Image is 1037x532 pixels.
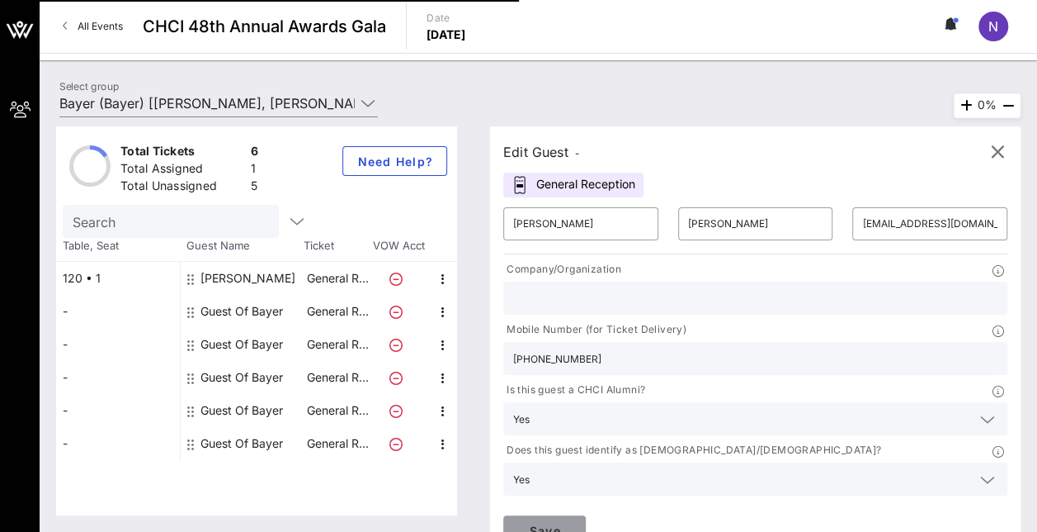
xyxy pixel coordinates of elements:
div: - [56,427,180,460]
p: General R… [304,427,370,460]
div: Total Unassigned [120,178,244,198]
div: - [56,328,180,361]
p: General R… [304,262,370,295]
p: General R… [304,328,370,361]
div: 6 [251,143,258,164]
div: General Reception [503,173,643,197]
span: - [575,147,580,159]
span: Need Help? [356,154,433,169]
input: Email* [862,211,997,237]
p: Is this guest a CHCI Alumni? [503,382,645,399]
div: Guest Of Bayer [200,394,283,427]
div: Total Assigned [120,160,244,181]
button: Need Help? [342,146,447,176]
p: Company/Organization [503,261,621,278]
div: - [56,394,180,427]
div: 0% [954,93,1021,118]
div: Total Tickets [120,143,244,164]
p: Date [427,10,466,26]
p: [DATE] [427,26,466,43]
span: VOW Acct [370,238,427,254]
div: - [56,295,180,328]
span: All Events [78,20,123,32]
div: Yes [503,402,1007,435]
input: First Name* [513,211,648,237]
div: Edit Guest [503,140,580,164]
div: Guest Of Bayer [200,295,283,328]
span: Ticket [304,238,370,254]
div: Erick Lutt [200,262,295,295]
p: General R… [304,295,370,328]
div: Guest Of Bayer [200,328,283,361]
div: 120 • 1 [56,262,180,295]
p: General R… [304,394,370,427]
span: N [988,18,998,35]
input: Last Name* [688,211,823,237]
div: Guest Of Bayer [200,427,283,460]
span: Table, Seat [56,238,180,254]
div: 5 [251,178,258,198]
div: Yes [503,463,1007,496]
p: Does this guest identify as [DEMOGRAPHIC_DATA]/[DEMOGRAPHIC_DATA]? [503,442,881,459]
div: N [978,12,1008,41]
div: Guest Of Bayer [200,361,283,394]
p: Dietary Restrictions [503,502,606,520]
span: CHCI 48th Annual Awards Gala [143,14,386,39]
p: General R… [304,361,370,394]
a: All Events [53,13,133,40]
p: Mobile Number (for Ticket Delivery) [503,321,686,339]
div: - [56,361,180,394]
div: 1 [251,160,258,181]
span: Guest Name [180,238,304,254]
div: Yes [513,474,530,486]
label: Select group [59,80,119,93]
div: Yes [513,414,530,425]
